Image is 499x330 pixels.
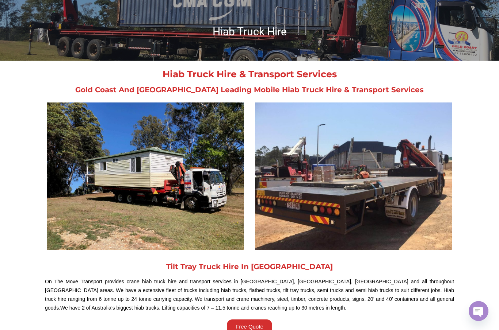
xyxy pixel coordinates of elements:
img: Brisbane Crane Truck Hire | Hiab Truck Hire Brisbane [255,102,452,250]
span: Free Quote [236,324,263,329]
h2: Tilt Tray Truck Hire In [GEOGRAPHIC_DATA] [45,263,454,270]
h1: Hiab Truck Hire [41,24,458,39]
img: Hiab Truck Hire Brisbane | Flatbed with Crane Hire [47,102,244,250]
h2: Gold Coast And [GEOGRAPHIC_DATA] Leading Mobile Hiab Truck Hire & Transport Services [41,86,458,93]
h2: Hiab Truck Hire & Transport Services [41,70,458,79]
p: On The Move Transport provides crane hiab truck hire and transport services in [GEOGRAPHIC_DATA],... [45,277,454,312]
